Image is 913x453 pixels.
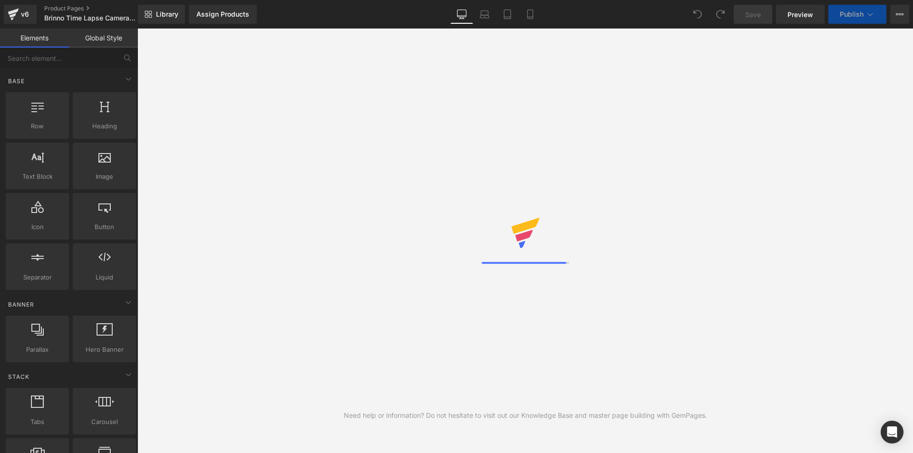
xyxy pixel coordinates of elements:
div: Need help or information? Do not hesitate to visit out our Knowledge Base and master page buildin... [344,410,707,421]
span: Button [76,222,133,232]
div: Open Intercom Messenger [881,421,903,443]
a: New Library [138,5,185,24]
span: Heading [76,121,133,131]
a: Mobile [519,5,542,24]
span: Tabs [9,417,66,427]
span: Separator [9,272,66,282]
span: Row [9,121,66,131]
span: Carousel [76,417,133,427]
button: More [890,5,909,24]
a: Global Style [69,29,138,48]
span: Banner [7,300,35,309]
a: v6 [4,5,37,24]
span: Liquid [76,272,133,282]
button: Redo [711,5,730,24]
span: Hero Banner [76,345,133,355]
a: Product Pages [44,5,154,12]
div: Assign Products [196,10,249,18]
div: v6 [19,8,31,20]
span: Image [76,172,133,182]
span: Base [7,77,26,86]
span: Stack [7,372,30,381]
span: Text Block [9,172,66,182]
span: Preview [787,10,813,19]
button: Publish [828,5,886,24]
a: Desktop [450,5,473,24]
span: Icon [9,222,66,232]
span: Brinno Time Lapse Camera BCC300-M Bundle with variations [44,14,136,22]
span: Save [745,10,761,19]
span: Parallax [9,345,66,355]
span: Library [156,10,178,19]
a: Preview [776,5,825,24]
a: Laptop [473,5,496,24]
span: Publish [840,10,864,18]
button: Undo [688,5,707,24]
a: Tablet [496,5,519,24]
